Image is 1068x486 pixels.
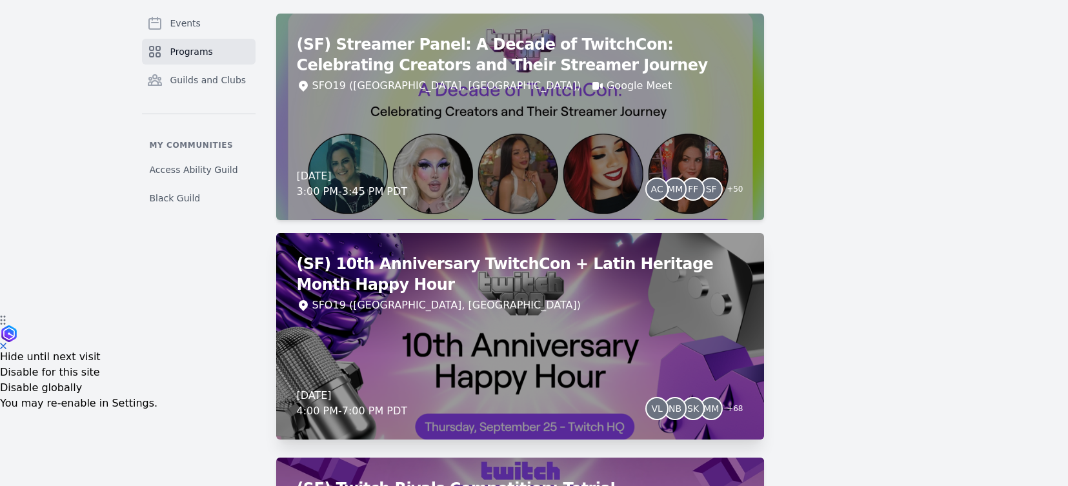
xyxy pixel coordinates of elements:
a: Black Guild [142,187,256,210]
a: (SF) 10th Anniversary TwitchCon + Latin Heritage Month Happy HourSFO19 ([GEOGRAPHIC_DATA], [GEOGR... [276,233,764,440]
a: Access Ability Guild [142,158,256,181]
span: + 50 [719,181,743,199]
h2: (SF) Streamer Panel: A Decade of TwitchCon: Celebrating Creators and Their Streamer Journey [297,34,743,76]
span: VL [651,404,662,413]
span: Events [170,17,201,30]
span: + 68 [719,401,743,419]
div: [DATE] 4:00 PM - 7:00 PM PDT [297,388,408,419]
span: MM [703,404,719,413]
a: Google Meet [607,78,672,94]
a: Programs [142,39,256,65]
span: Guilds and Clubs [170,74,247,86]
div: SFO19 ([GEOGRAPHIC_DATA], [GEOGRAPHIC_DATA]) [312,78,581,94]
span: Black Guild [150,192,201,205]
a: Events [142,10,256,36]
span: SK [687,404,699,413]
span: FF [688,185,698,194]
span: Programs [170,45,213,58]
span: MM [667,185,683,194]
h2: (SF) 10th Anniversary TwitchCon + Latin Heritage Month Happy Hour [297,254,743,295]
nav: Sidebar [142,10,256,210]
span: AC [651,185,663,194]
p: My communities [142,140,256,150]
a: (SF) Streamer Panel: A Decade of TwitchCon: Celebrating Creators and Their Streamer JourneySFO19 ... [276,14,764,220]
span: Access Ability Guild [150,163,238,176]
div: [DATE] 3:00 PM - 3:45 PM PDT [297,168,408,199]
span: NB [669,404,681,413]
a: Guilds and Clubs [142,67,256,93]
span: SF [706,185,717,194]
div: SFO19 ([GEOGRAPHIC_DATA], [GEOGRAPHIC_DATA]) [312,298,581,313]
